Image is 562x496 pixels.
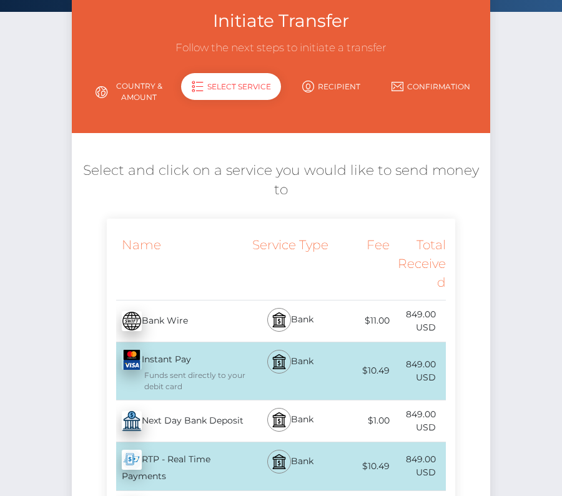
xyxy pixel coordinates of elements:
[107,404,248,439] div: Next Day Bank Deposit
[333,407,390,435] div: $1.00
[333,452,390,480] div: $10.49
[107,342,248,400] div: Instant Pay
[81,41,481,56] h3: Follow the next steps to initiate a transfer
[81,76,181,108] a: Country & Amount
[390,350,446,392] div: 849.00 USD
[390,400,446,442] div: 849.00 USD
[122,411,142,431] img: 8MxdlsaCuGbAAAAAElFTkSuQmCC
[248,228,333,300] div: Service Type
[122,311,142,331] img: E16AAAAAElFTkSuQmCC
[181,73,281,100] div: Select Service
[333,228,390,300] div: Fee
[272,412,287,427] img: bank.svg
[122,450,142,470] img: wcGC+PCrrIMMAAAAABJRU5ErkJggg==
[122,370,248,392] div: Funds sent directly to your debit card
[390,300,446,342] div: 849.00 USD
[107,228,248,300] div: Name
[107,304,248,339] div: Bank Wire
[107,442,248,490] div: RTP - Real Time Payments
[248,442,333,490] div: Bank
[281,76,381,97] a: Recipient
[122,350,142,370] img: QwWugUCNyICDhMjofT14yaqUfddCM6mkz1jyhlzQJMfnoYLnQKBG4sBBx5acn+Idg5zKpHvf4PMFFwNoJ2cDAAAAAASUVORK5...
[272,354,287,369] img: bank.svg
[333,307,390,335] div: $11.00
[272,454,287,469] img: bank.svg
[272,312,287,327] img: bank.svg
[81,9,481,33] h3: Initiate Transfer
[333,357,390,385] div: $10.49
[248,342,333,400] div: Bank
[248,300,333,342] div: Bank
[390,445,446,487] div: 849.00 USD
[81,161,481,200] h5: Select and click on a service you would like to send money to
[390,228,446,300] div: Total Received
[381,76,481,97] a: Confirmation
[248,400,333,442] div: Bank
[181,76,281,108] a: Select Service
